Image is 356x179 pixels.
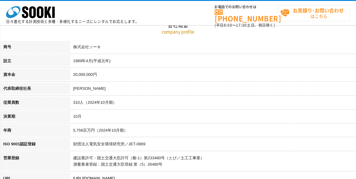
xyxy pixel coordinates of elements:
th: 設立 [0,55,70,69]
th: 資本金 [0,69,70,83]
span: 8:50 [224,22,232,28]
td: 財団法人電気安全環境研究所／JET-0869 [70,138,356,152]
a: [PHONE_NUMBER] [215,9,277,22]
span: お電話でのお問い合わせは [215,5,277,9]
p: company profile [0,29,356,35]
td: 20,000,000円 [70,69,356,83]
th: 従業員数 [0,96,70,110]
td: 1989年4月(平成元年) [70,55,356,69]
th: ISO 9001認証登録 [0,138,70,152]
td: 建設業許可：国土交通大臣許可（般-1）第233480号（とび／土工工事業） 測量業者登録：国土交通大臣登録 第（5）26480号 [70,152,356,172]
a: お見積り･お問い合わせはこちら [277,5,350,21]
th: 年商 [0,124,70,138]
th: 商号 [0,41,70,55]
td: [PERSON_NAME] [70,83,356,96]
th: 決算期 [0,110,70,124]
span: 17:30 [236,22,247,28]
span: (平日 ～ 土日、祝日除く) [215,22,275,28]
th: 代表取締役社長 [0,83,70,96]
th: 営業登録 [0,152,70,172]
td: 310人（2024年10月期） [70,96,356,110]
td: 5,756百万円（2024年10月期） [70,124,356,138]
td: 株式会社ソーキ [70,41,356,55]
span: はこちら [280,5,350,21]
td: 10月 [70,110,356,124]
strong: お見積り･お問い合わせ [293,7,344,14]
p: 日々進化する計測技術と多種・多様化するニーズにレンタルでお応えします。 [6,20,139,23]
